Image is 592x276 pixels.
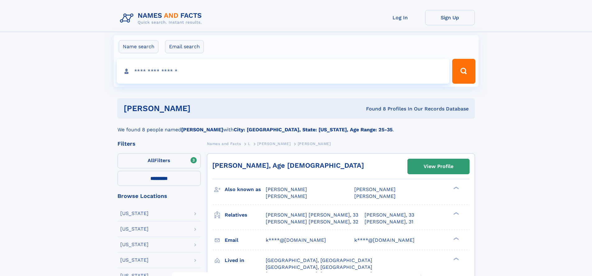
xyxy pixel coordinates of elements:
[452,186,459,190] div: ❯
[354,186,396,192] span: [PERSON_NAME]
[212,161,364,169] a: [PERSON_NAME], Age [DEMOGRAPHIC_DATA]
[266,257,372,263] span: [GEOGRAPHIC_DATA], [GEOGRAPHIC_DATA]
[425,10,475,25] a: Sign Up
[207,140,241,147] a: Names and Facts
[181,127,223,133] b: [PERSON_NAME]
[266,218,358,225] a: [PERSON_NAME] [PERSON_NAME], 32
[117,10,207,27] img: Logo Names and Facts
[225,255,266,266] h3: Lived in
[225,235,266,246] h3: Email
[117,141,201,147] div: Filters
[120,242,149,247] div: [US_STATE]
[452,257,459,261] div: ❯
[165,40,204,53] label: Email search
[120,227,149,232] div: [US_STATE]
[408,159,469,174] a: View Profile
[248,142,250,146] span: L
[117,153,201,168] label: Filters
[225,184,266,195] h3: Also known as
[266,193,307,199] span: [PERSON_NAME]
[148,157,154,163] span: All
[298,142,331,146] span: [PERSON_NAME]
[266,264,372,270] span: [GEOGRAPHIC_DATA], [GEOGRAPHIC_DATA]
[120,211,149,216] div: [US_STATE]
[120,258,149,263] div: [US_STATE]
[257,142,291,146] span: [PERSON_NAME]
[257,140,291,147] a: [PERSON_NAME]
[365,218,413,225] a: [PERSON_NAME], 31
[124,105,278,112] h1: [PERSON_NAME]
[225,210,266,220] h3: Relatives
[278,105,469,112] div: Found 8 Profiles In Our Records Database
[234,127,392,133] b: City: [GEOGRAPHIC_DATA], State: [US_STATE], Age Range: 25-35
[452,59,475,84] button: Search Button
[452,211,459,215] div: ❯
[375,10,425,25] a: Log In
[266,186,307,192] span: [PERSON_NAME]
[117,59,450,84] input: search input
[117,193,201,199] div: Browse Locations
[452,236,459,241] div: ❯
[354,193,396,199] span: [PERSON_NAME]
[119,40,158,53] label: Name search
[248,140,250,147] a: L
[117,119,475,133] div: We found 8 people named with .
[266,212,358,218] a: [PERSON_NAME] [PERSON_NAME], 33
[365,212,414,218] a: [PERSON_NAME], 33
[424,159,453,174] div: View Profile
